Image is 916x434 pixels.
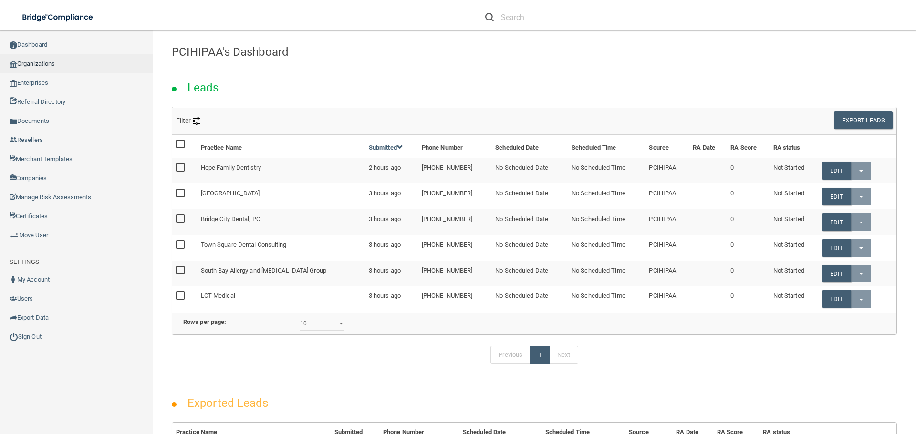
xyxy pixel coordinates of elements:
td: No Scheduled Date [491,286,568,312]
th: RA Date [689,135,727,158]
td: [PHONE_NUMBER] [418,209,491,235]
td: No Scheduled Date [491,209,568,235]
a: Next [549,346,578,364]
td: Not Started [770,158,818,183]
img: enterprise.0d942306.png [10,80,17,87]
td: 2 hours ago [365,158,418,183]
img: icon-export.b9366987.png [10,314,17,322]
td: No Scheduled Date [491,235,568,261]
h2: Exported Leads [178,390,278,416]
td: Bridge City Dental, PC [197,209,365,235]
th: Phone Number [418,135,491,158]
img: icon-documents.8dae5593.png [10,118,17,125]
td: [PHONE_NUMBER] [418,261,491,286]
img: ic_dashboard_dark.d01f4a41.png [10,41,17,49]
td: LCT Medical [197,286,365,312]
td: No Scheduled Date [491,261,568,286]
b: Rows per page: [183,318,226,325]
img: ic_reseller.de258add.png [10,136,17,144]
th: RA Score [727,135,769,158]
th: Scheduled Date [491,135,568,158]
td: Not Started [770,183,818,209]
td: PCIHIPAA [645,286,689,312]
td: 3 hours ago [365,183,418,209]
td: PCIHIPAA [645,158,689,183]
td: PCIHIPAA [645,209,689,235]
a: Edit [822,188,851,205]
td: Not Started [770,286,818,312]
td: No Scheduled Date [491,183,568,209]
button: Export Leads [834,111,893,129]
td: 0 [727,286,769,312]
h2: Leads [178,74,229,101]
a: Edit [822,162,851,180]
th: Source [645,135,689,158]
th: Scheduled Time [568,135,645,158]
td: No Scheduled Time [568,235,645,261]
td: No Scheduled Time [568,286,645,312]
td: [PHONE_NUMBER] [418,158,491,183]
img: organization-icon.f8decf85.png [10,61,17,68]
img: ic-search.3b580494.png [485,13,494,21]
td: [PHONE_NUMBER] [418,286,491,312]
img: ic_power_dark.7ecde6b1.png [10,333,18,341]
img: icon-filter@2x.21656d0b.png [193,117,200,125]
th: Practice Name [197,135,365,158]
label: SETTINGS [10,256,39,268]
td: 0 [727,183,769,209]
td: PCIHIPAA [645,261,689,286]
td: Hope Family Dentistry [197,158,365,183]
a: Edit [822,213,851,231]
a: 1 [530,346,550,364]
a: Edit [822,265,851,283]
td: [GEOGRAPHIC_DATA] [197,183,365,209]
input: Search [501,9,588,26]
a: Edit [822,290,851,308]
img: icon-users.e205127d.png [10,295,17,303]
td: PCIHIPAA [645,235,689,261]
span: Filter [176,117,200,124]
a: Submitted [369,144,403,151]
td: 0 [727,235,769,261]
td: 3 hours ago [365,261,418,286]
td: 3 hours ago [365,209,418,235]
h4: PCIHIPAA's Dashboard [172,46,897,58]
td: No Scheduled Time [568,261,645,286]
td: No Scheduled Date [491,158,568,183]
td: Not Started [770,235,818,261]
th: RA status [770,135,818,158]
td: 3 hours ago [365,286,418,312]
img: briefcase.64adab9b.png [10,231,19,240]
td: No Scheduled Time [568,209,645,235]
td: No Scheduled Time [568,158,645,183]
td: Not Started [770,209,818,235]
a: Edit [822,239,851,257]
td: 0 [727,158,769,183]
td: Not Started [770,261,818,286]
td: South Bay Allergy and [MEDICAL_DATA] Group [197,261,365,286]
td: 3 hours ago [365,235,418,261]
td: 0 [727,209,769,235]
td: Town Square Dental Consulting [197,235,365,261]
td: [PHONE_NUMBER] [418,183,491,209]
img: bridge_compliance_login_screen.278c3ca4.svg [14,8,102,27]
a: Previous [490,346,531,364]
td: [PHONE_NUMBER] [418,235,491,261]
td: 0 [727,261,769,286]
td: No Scheduled Time [568,183,645,209]
img: ic_user_dark.df1a06c3.png [10,276,17,283]
td: PCIHIPAA [645,183,689,209]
